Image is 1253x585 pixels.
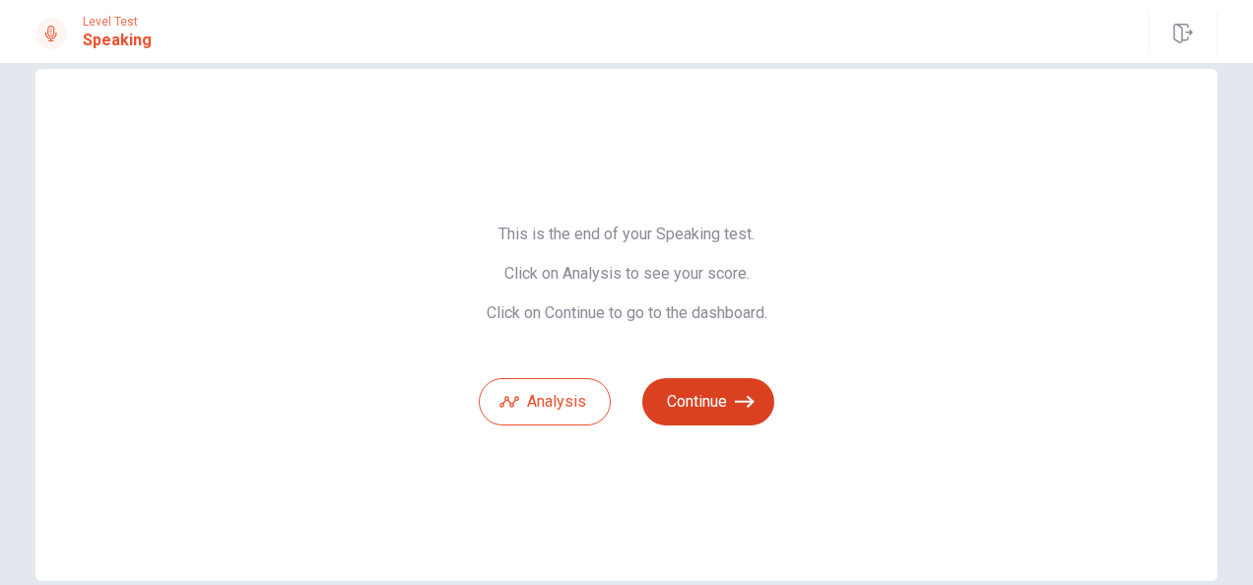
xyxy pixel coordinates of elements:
[479,225,774,323] span: This is the end of your Speaking test. Click on Analysis to see your score. Click on Continue to ...
[642,378,774,425] button: Continue
[83,29,152,52] h1: Speaking
[479,378,611,425] button: Analysis
[83,15,152,29] span: Level Test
